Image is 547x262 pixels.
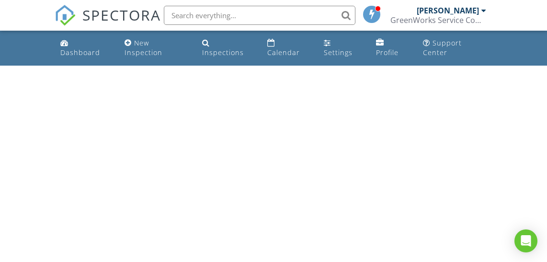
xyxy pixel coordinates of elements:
[263,34,312,62] a: Calendar
[198,34,256,62] a: Inspections
[376,48,399,57] div: Profile
[324,48,353,57] div: Settings
[121,34,191,62] a: New Inspection
[320,34,365,62] a: Settings
[514,229,537,252] div: Open Intercom Messenger
[423,38,462,57] div: Support Center
[164,6,355,25] input: Search everything...
[390,15,486,25] div: GreenWorks Service Company
[55,5,76,26] img: The Best Home Inspection Software - Spectora
[419,34,490,62] a: Support Center
[57,34,113,62] a: Dashboard
[267,48,300,57] div: Calendar
[372,34,411,62] a: Profile
[82,5,161,25] span: SPECTORA
[417,6,479,15] div: [PERSON_NAME]
[125,38,162,57] div: New Inspection
[202,48,244,57] div: Inspections
[60,48,100,57] div: Dashboard
[55,13,161,33] a: SPECTORA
